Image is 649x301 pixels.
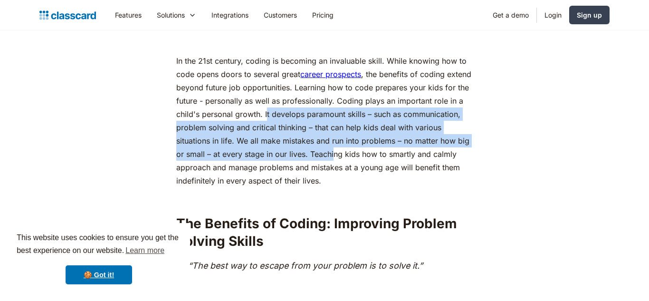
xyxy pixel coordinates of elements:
[8,223,190,293] div: cookieconsent
[176,215,472,250] h2: The Benefits of Coding: Improving Problem Solving Skills
[107,4,149,26] a: Features
[157,10,185,20] div: Solutions
[176,54,472,187] p: In the 21st century, coding is becoming an invaluable skill. While knowing how to code opens door...
[188,261,423,271] em: “The best way to escape from your problem is to solve it.”
[256,4,305,26] a: Customers
[149,4,204,26] div: Solutions
[305,4,341,26] a: Pricing
[577,10,602,20] div: Sign up
[537,4,569,26] a: Login
[485,4,536,26] a: Get a demo
[66,265,132,284] a: dismiss cookie message
[17,232,181,258] span: This website uses cookies to ensure you get the best experience on our website.
[124,243,166,258] a: learn more about cookies
[176,192,472,205] p: ‍
[300,69,361,79] a: career prospects
[569,6,610,24] a: Sign up
[204,4,256,26] a: Integrations
[39,9,96,22] a: home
